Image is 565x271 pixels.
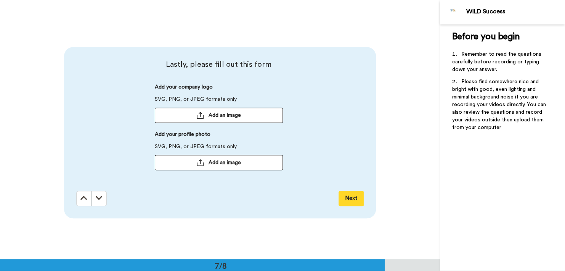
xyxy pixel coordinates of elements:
img: Profile Image [444,3,462,21]
div: WILD Success [466,8,565,15]
span: Add an image [209,111,241,119]
span: Before you begin [452,32,520,41]
span: Add your profile photo [155,131,210,143]
span: Please find somewhere nice and bright with good, even lighting and minimal background noise if yo... [452,79,547,130]
span: Add an image [209,159,241,166]
span: SVG, PNG, or JPEG formats only [155,143,237,155]
button: Next [339,191,364,206]
button: Add an image [155,155,283,170]
span: SVG, PNG, or JPEG formats only [155,95,237,108]
span: Remember to read the questions carefully before recording or typing down your answer. [452,52,543,72]
span: Lastly, please fill out this form [76,59,361,70]
span: Add your company logo [155,83,213,95]
button: Add an image [155,108,283,123]
div: 7/8 [202,260,239,271]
